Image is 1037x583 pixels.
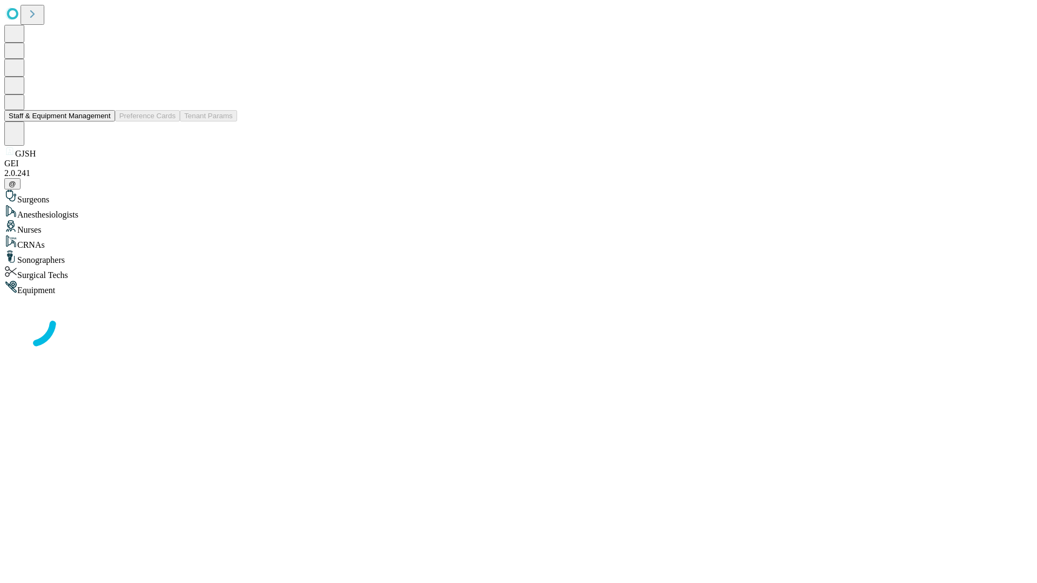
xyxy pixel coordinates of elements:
[15,149,36,158] span: GJSH
[4,280,1033,295] div: Equipment
[4,110,115,121] button: Staff & Equipment Management
[180,110,237,121] button: Tenant Params
[9,180,16,188] span: @
[4,168,1033,178] div: 2.0.241
[4,159,1033,168] div: GEI
[115,110,180,121] button: Preference Cards
[4,189,1033,205] div: Surgeons
[4,220,1033,235] div: Nurses
[4,205,1033,220] div: Anesthesiologists
[4,235,1033,250] div: CRNAs
[4,250,1033,265] div: Sonographers
[4,265,1033,280] div: Surgical Techs
[4,178,21,189] button: @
